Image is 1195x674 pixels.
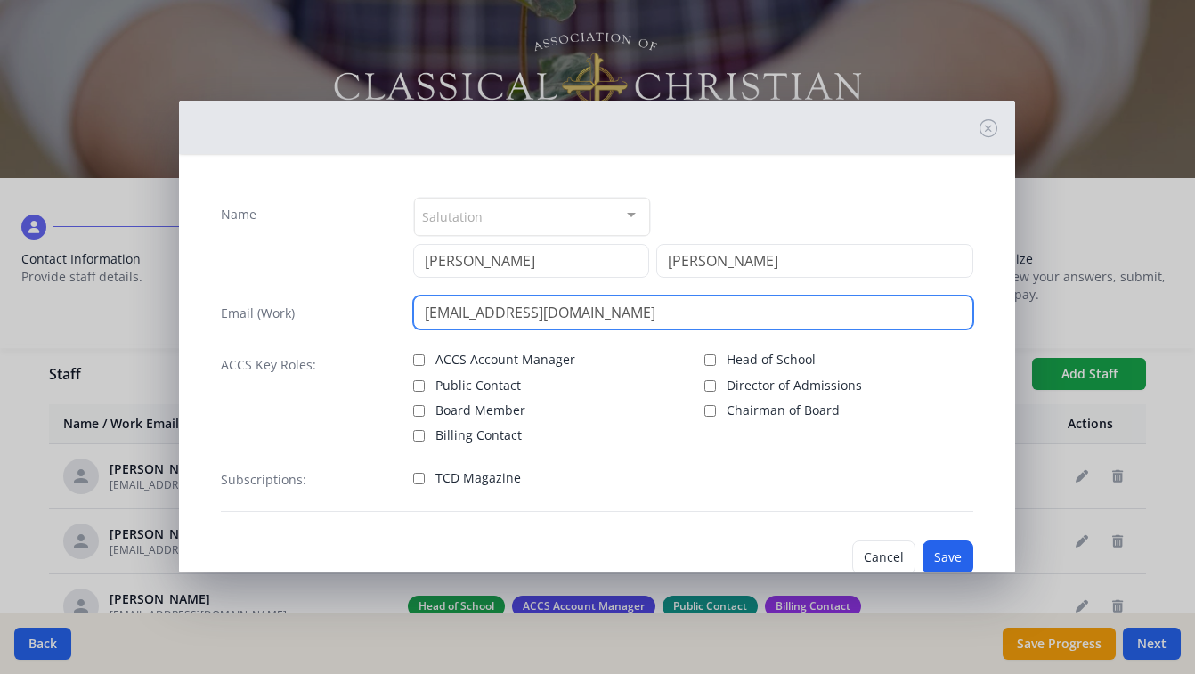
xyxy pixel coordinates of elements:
input: Chairman of Board [704,405,716,417]
input: ACCS Account Manager [413,354,425,366]
span: TCD Magazine [435,469,521,487]
span: Chairman of Board [727,402,840,419]
label: Subscriptions: [221,471,306,489]
label: Email (Work) [221,305,295,322]
input: Billing Contact [413,430,425,442]
span: Billing Contact [435,426,522,444]
input: Public Contact [413,380,425,392]
span: Director of Admissions [727,377,862,394]
label: ACCS Key Roles: [221,356,316,374]
span: Board Member [435,402,525,419]
span: Public Contact [435,377,521,394]
span: Head of School [727,351,816,369]
button: Save [923,540,973,574]
span: ACCS Account Manager [435,351,575,369]
input: Last Name [656,244,973,278]
button: Cancel [852,540,915,574]
input: Board Member [413,405,425,417]
input: First Name [413,244,649,278]
input: TCD Magazine [413,473,425,484]
span: Salutation [422,206,483,226]
label: Name [221,206,256,223]
input: Director of Admissions [704,380,716,392]
input: Head of School [704,354,716,366]
input: contact@site.com [413,296,973,329]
